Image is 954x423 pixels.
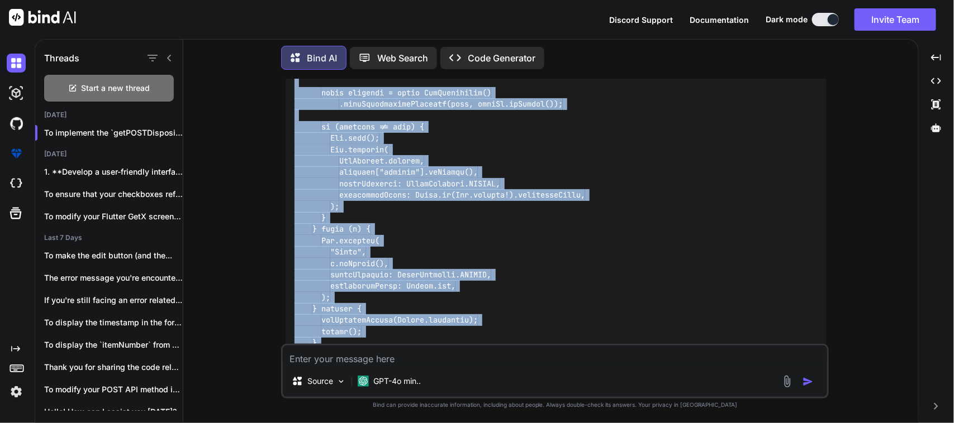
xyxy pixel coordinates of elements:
p: 1. **Develop a user-friendly interface for disposition... [44,166,183,177]
p: To display the `itemNumber` from your controller... [44,339,183,350]
img: settings [7,382,26,401]
p: If you're still facing an error related... [44,295,183,306]
span: Documentation [690,15,749,25]
p: Bind can provide inaccurate information, including about people. Always double-check its answers.... [281,401,829,409]
img: attachment [781,375,794,388]
p: Bind AI [307,51,337,65]
button: Documentation [690,14,749,26]
p: Web Search [377,51,428,65]
p: To ensure that your checkboxes reflect the... [44,189,183,200]
span: Start a new thread [82,83,150,94]
p: GPT-4o min.. [373,376,421,387]
img: icon [803,376,814,387]
p: To modify your POST API method in... [44,384,183,395]
button: Invite Team [855,8,936,31]
p: To make the edit button (and the... [44,250,183,261]
p: Thank you for sharing the code related... [44,362,183,373]
p: To display the timestamp in the format... [44,317,183,328]
span: Discord Support [609,15,673,25]
img: darkAi-studio [7,84,26,103]
p: The error message you're encountering indicates that... [44,272,183,283]
button: Discord Support [609,14,673,26]
p: To implement the `getPOSTDispositiondecision` method in a... [44,127,183,138]
h1: Threads [44,51,79,65]
h2: [DATE] [35,150,183,158]
h2: Last 7 Days [35,233,183,242]
p: Source [307,376,333,387]
h2: [DATE] [35,110,183,119]
img: Pick Models [336,377,346,386]
img: githubDark [7,114,26,133]
img: premium [7,144,26,163]
span: Dark mode [766,14,808,25]
img: cloudideIcon [7,174,26,193]
img: GPT-4o mini [358,376,369,387]
img: darkChat [7,54,26,73]
img: Bind AI [9,9,76,26]
p: Hello! How can I assist you [DATE]? [44,406,183,417]
p: To modify your Flutter GetX screen to... [44,211,183,222]
p: Code Generator [468,51,535,65]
